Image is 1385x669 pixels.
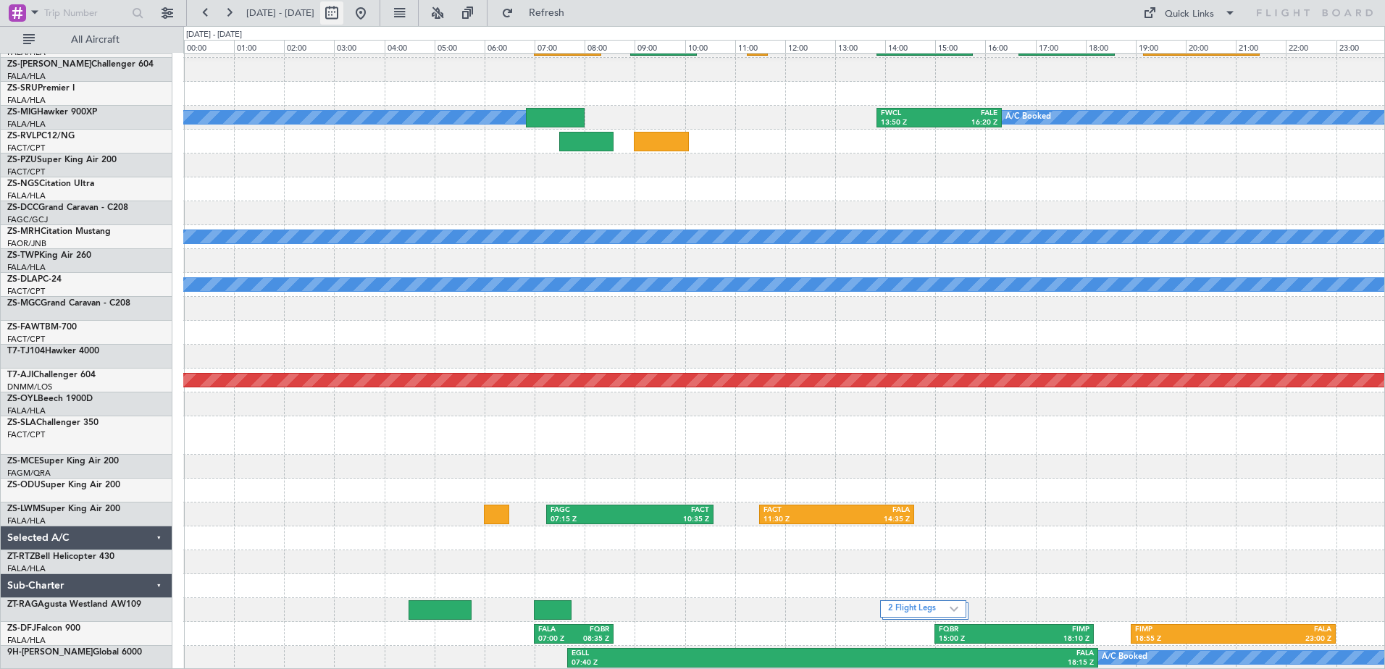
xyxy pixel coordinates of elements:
span: ZS-LWM [7,505,41,513]
div: 16:00 [985,40,1035,53]
a: FALA/HLA [7,262,46,273]
a: 9H-[PERSON_NAME]Global 6000 [7,648,142,657]
div: 19:00 [1136,40,1186,53]
div: 09:00 [635,40,685,53]
div: FACT [630,505,710,516]
span: [DATE] - [DATE] [246,7,314,20]
a: ZS-LWMSuper King Air 200 [7,505,120,513]
button: All Aircraft [16,28,157,51]
span: T7-TJ104 [7,347,45,355]
a: FAGM/QRA [7,468,51,479]
div: 18:15 Z [832,658,1093,668]
input: Trip Number [44,2,127,24]
a: ZS-MIGHawker 900XP [7,108,97,117]
a: ZT-RAGAgusta Westland AW109 [7,600,141,609]
a: FACT/CPT [7,429,45,440]
div: 13:50 Z [881,118,940,128]
div: FIMP [1135,625,1233,635]
div: 11:00 [735,40,785,53]
a: ZS-OYLBeech 1900D [7,395,93,403]
span: ZS-ODU [7,481,41,489]
div: 07:00 Z [538,634,574,644]
a: ZS-MRHCitation Mustang [7,227,111,236]
span: ZS-MCE [7,457,39,466]
div: 14:35 Z [837,515,910,525]
a: T7-TJ104Hawker 4000 [7,347,99,355]
a: ZS-FAWTBM-700 [7,323,77,332]
div: A/C Booked [1005,106,1051,128]
span: ZS-PZU [7,156,37,164]
span: ZT-RAG [7,600,38,609]
span: ZS-[PERSON_NAME] [7,60,91,69]
div: 10:00 [685,40,735,53]
div: 00:00 [184,40,234,53]
a: T7-AJIChallenger 604 [7,371,96,379]
span: ZS-SRU [7,84,38,93]
div: 05:00 [435,40,485,53]
div: 15:00 Z [939,634,1014,644]
div: 21:00 [1236,40,1286,53]
div: 18:10 Z [1014,634,1089,644]
span: ZS-DLA [7,275,38,284]
a: FACT/CPT [7,286,45,297]
div: 07:40 Z [572,658,832,668]
div: 01:00 [234,40,284,53]
span: ZS-OYL [7,395,38,403]
a: FALA/HLA [7,405,46,416]
div: 18:00 [1086,40,1136,53]
span: ZS-SLA [7,418,36,427]
div: FALA [538,625,574,635]
a: FALA/HLA [7,190,46,201]
div: 02:00 [284,40,334,53]
div: FIMP [1014,625,1089,635]
a: ZS-ODUSuper King Air 200 [7,481,120,489]
div: A/C Booked [1102,647,1147,668]
div: 22:00 [1286,40,1336,53]
span: Refresh [516,8,577,18]
div: 04:00 [385,40,435,53]
div: 23:00 Z [1234,634,1331,644]
div: 12:00 [785,40,835,53]
a: ZS-SLAChallenger 350 [7,418,99,427]
a: FAOR/JNB [7,238,46,249]
div: 07:15 Z [551,515,630,525]
a: ZS-MGCGrand Caravan - C208 [7,299,130,308]
div: 20:00 [1186,40,1236,53]
button: Refresh [495,1,582,25]
div: 15:00 [935,40,985,53]
a: ZS-MCESuper King Air 200 [7,457,119,466]
span: ZS-MIG [7,108,37,117]
a: FALA/HLA [7,635,46,646]
a: FAGC/GCJ [7,214,48,225]
a: ZS-[PERSON_NAME]Challenger 604 [7,60,154,69]
div: 03:00 [334,40,384,53]
div: 06:00 [485,40,535,53]
a: ZS-DFJFalcon 900 [7,624,80,633]
div: [DATE] - [DATE] [186,29,242,41]
div: 08:35 Z [574,634,609,644]
div: 14:00 [885,40,935,53]
button: Quick Links [1136,1,1243,25]
a: FALA/HLA [7,516,46,526]
div: 16:20 Z [939,118,997,128]
div: 07:00 [535,40,585,53]
img: arrow-gray.svg [950,606,958,612]
a: FALA/HLA [7,71,46,82]
span: ZT-RTZ [7,552,35,561]
span: ZS-MGC [7,299,41,308]
div: FWCL [881,109,940,119]
a: DNMM/LOS [7,382,52,392]
div: 08:00 [585,40,635,53]
a: FALA/HLA [7,563,46,574]
div: Quick Links [1165,7,1214,22]
span: T7-AJI [7,371,33,379]
span: ZS-DCC [7,203,38,212]
span: ZS-NGS [7,180,39,188]
div: EGLL [572,649,832,659]
div: 10:35 Z [630,515,710,525]
a: FALA/HLA [7,119,46,130]
a: ZS-DCCGrand Caravan - C208 [7,203,128,212]
span: ZS-RVL [7,132,36,140]
a: ZS-DLAPC-24 [7,275,62,284]
div: 13:00 [835,40,885,53]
